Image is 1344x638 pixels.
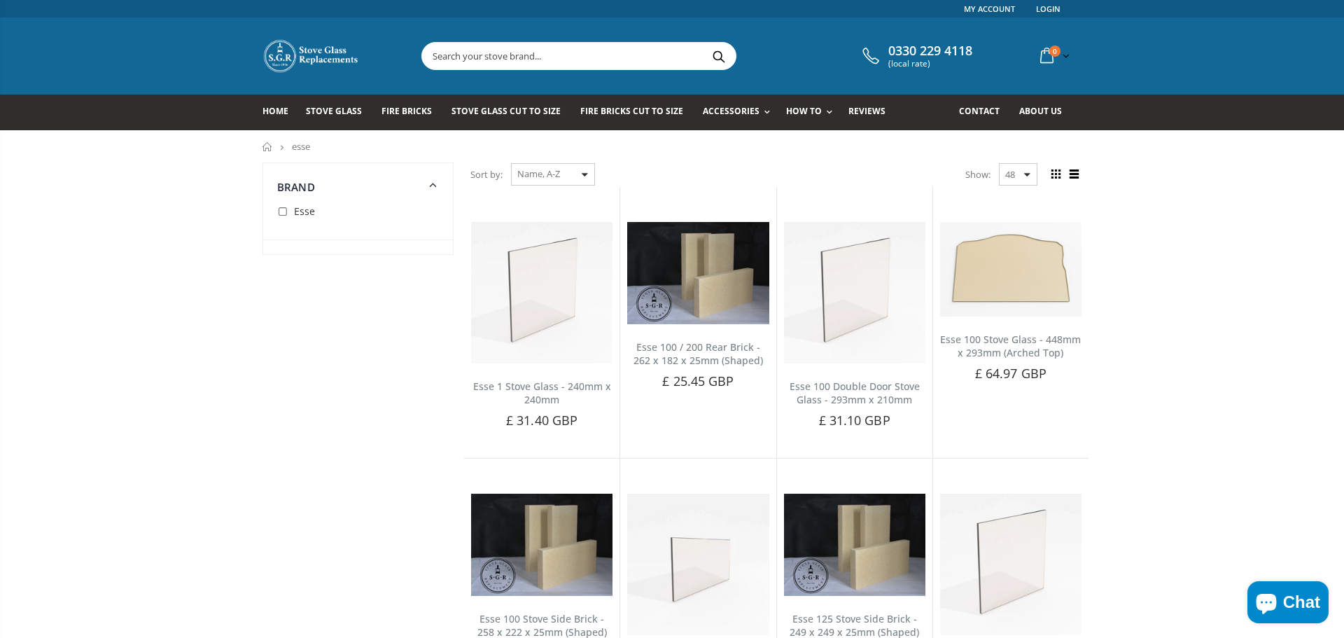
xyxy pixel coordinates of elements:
span: Contact [959,105,1000,117]
img: Esse 100 Stove Side Brick [471,494,612,596]
a: Fire Bricks [381,95,442,130]
span: Stove Glass [306,105,362,117]
span: esse [292,140,310,153]
a: Home [262,95,299,130]
span: Grid view [1048,167,1063,182]
span: £ 31.10 GBP [819,412,890,429]
img: Esse 125 Stove Glass [627,494,769,635]
a: Stove Glass Cut To Size [451,95,570,130]
span: Brand [277,180,315,194]
a: Esse 100 / 200 Rear Brick - 262 x 182 x 25mm (Shaped) [633,340,763,367]
a: Esse 100 Stove Glass - 448mm x 293mm (Arched Top) [940,333,1081,359]
a: 0330 229 4118 (local rate) [859,43,972,69]
span: Stove Glass Cut To Size [451,105,560,117]
a: Esse 1 Stove Glass - 240mm x 240mm [473,380,611,406]
a: Stove Glass [306,95,372,130]
a: Home [262,142,273,151]
img: Esse 125 Stove Side Brick [784,494,925,596]
a: 0 [1035,42,1072,69]
img: Esse 1 Stove Glass [471,222,612,363]
span: How To [786,105,822,117]
img: Esse 100 / 200 Rear Brick [627,222,769,324]
inbox-online-store-chat: Shopify online store chat [1243,581,1333,627]
span: £ 25.45 GBP [662,373,734,389]
span: £ 31.40 GBP [506,412,577,429]
span: (local rate) [888,59,972,69]
span: Show: [965,163,990,186]
span: Fire Bricks Cut To Size [580,105,683,117]
span: Sort by: [470,162,503,187]
img: Esse 150 Stove Glass [940,494,1081,635]
span: 0330 229 4118 [888,43,972,59]
span: About us [1019,105,1062,117]
span: Esse [294,204,315,218]
span: Home [262,105,288,117]
span: Reviews [848,105,885,117]
span: Accessories [703,105,759,117]
a: Fire Bricks Cut To Size [580,95,694,130]
span: 0 [1049,46,1060,57]
span: List view [1066,167,1081,182]
img: Esse 100 Double Door Stove Glass [784,222,925,363]
img: Esse 100 stove glass [940,222,1081,317]
a: About us [1019,95,1072,130]
span: £ 64.97 GBP [975,365,1046,382]
span: Fire Bricks [381,105,432,117]
button: Search [703,43,734,69]
a: Contact [959,95,1010,130]
a: Accessories [703,95,777,130]
a: Reviews [848,95,896,130]
img: Stove Glass Replacement [262,39,360,74]
a: Esse 100 Double Door Stove Glass - 293mm x 210mm [790,380,920,406]
input: Search your stove brand... [422,43,892,69]
a: How To [786,95,839,130]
